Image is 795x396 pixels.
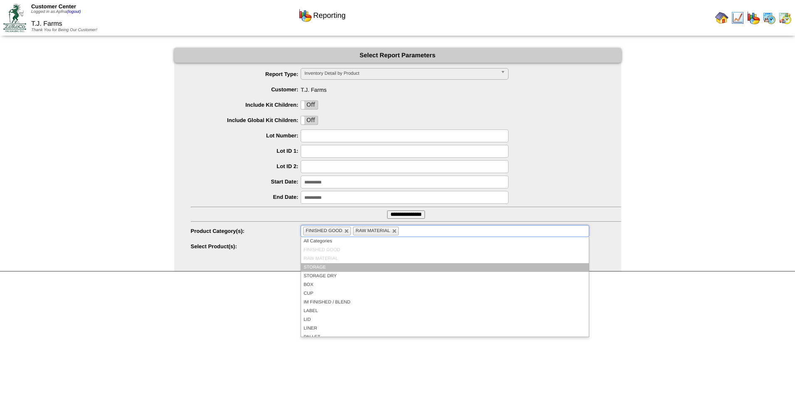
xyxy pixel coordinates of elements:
[731,11,744,24] img: line_graph.gif
[191,71,301,77] label: Report Type:
[304,68,497,78] span: Inventory Detail by Product
[191,178,301,185] label: Start Date:
[301,116,318,125] div: OnOff
[191,148,301,154] label: Lot ID 1:
[3,4,26,32] img: ZoRoCo_Logo(Green%26Foil)%20jpg.webp
[301,101,318,109] label: Off
[31,10,81,14] span: Logged in as Apfna
[191,117,301,123] label: Include Global Kit Children:
[356,228,390,233] span: RAW MATERIAL
[763,11,776,24] img: calendarprod.gif
[778,11,792,24] img: calendarinout.gif
[301,254,588,263] li: RAW MATERIAL
[191,194,301,200] label: End Date:
[191,228,301,234] label: Product Category(s):
[191,102,301,108] label: Include Kit Children:
[301,289,588,298] li: CUP
[301,315,588,324] li: LID
[301,237,588,246] li: All Categories
[191,83,621,93] span: T.J. Farms
[299,9,312,22] img: graph.gif
[306,228,342,233] span: FINISHED GOOD
[191,243,301,249] label: Select Product(s):
[174,48,621,63] div: Select Report Parameters
[313,11,346,20] span: Reporting
[31,28,97,32] span: Thank You for Being Our Customer!
[301,298,588,307] li: IM FINISHED / BLEND
[191,163,301,169] label: Lot ID 2:
[715,11,728,24] img: home.gif
[301,116,318,125] label: Off
[301,263,588,272] li: STORAGE
[191,86,301,93] label: Customer:
[301,324,588,333] li: LINER
[301,307,588,315] li: LABEL
[747,11,760,24] img: graph.gif
[31,20,62,27] span: T.J. Farms
[301,333,588,342] li: PALLET
[301,100,318,110] div: OnOff
[301,281,588,289] li: BOX
[301,246,588,254] li: FINISHED GOOD
[31,3,76,10] span: Customer Center
[191,132,301,139] label: Lot Number:
[67,10,81,14] a: (logout)
[301,272,588,281] li: STORAGE DRY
